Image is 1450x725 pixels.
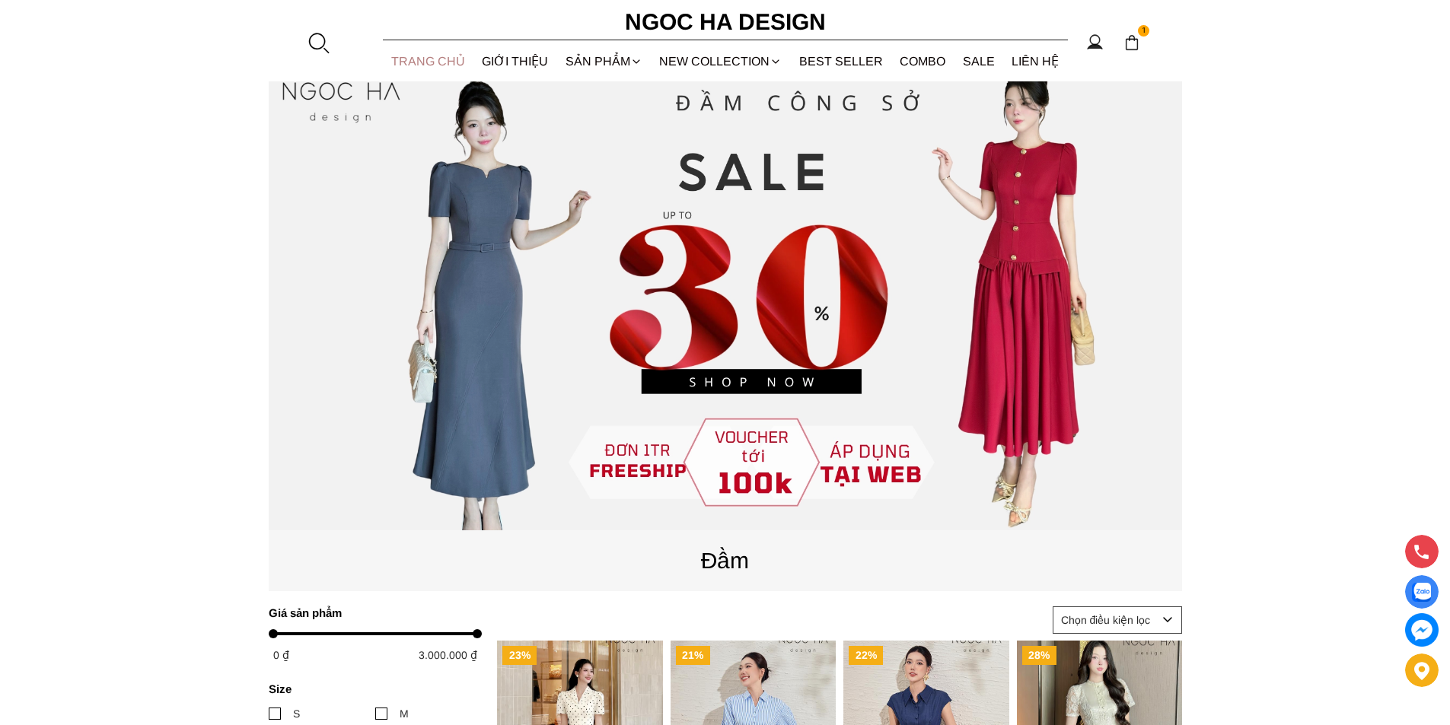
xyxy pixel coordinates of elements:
[419,649,477,661] span: 3.000.000 ₫
[791,41,892,81] a: BEST SELLER
[1123,34,1140,51] img: img-CART-ICON-ksit0nf1
[1405,575,1439,609] a: Display image
[557,41,652,81] div: SẢN PHẨM
[1003,41,1068,81] a: LIÊN HỆ
[611,4,840,40] a: Ngoc Ha Design
[383,41,474,81] a: TRANG CHỦ
[269,682,472,695] h4: Size
[1412,583,1431,602] img: Display image
[293,705,300,722] div: S
[954,41,1004,81] a: SALE
[269,542,1182,578] p: Đầm
[1138,25,1150,37] span: 1
[400,705,409,722] div: M
[473,41,557,81] a: GIỚI THIỆU
[651,41,791,81] a: NEW COLLECTION
[269,606,472,619] h4: Giá sản phẩm
[1405,613,1439,647] a: messenger
[273,649,289,661] span: 0 ₫
[891,41,954,81] a: Combo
